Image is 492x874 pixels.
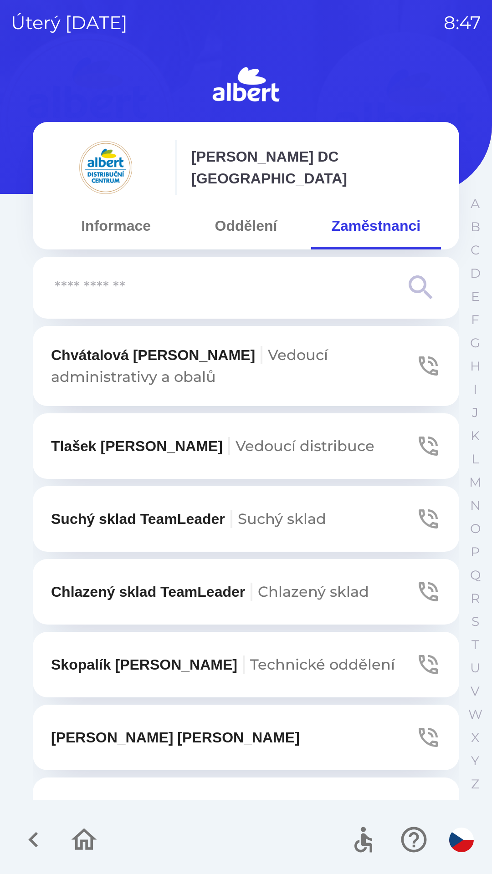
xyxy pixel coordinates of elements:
[51,344,415,388] p: Chvátalová [PERSON_NAME]
[444,9,481,36] p: 8:47
[311,209,441,242] button: Zaměstnanci
[51,799,393,821] p: Švárová [PERSON_NAME]
[51,727,300,748] p: [PERSON_NAME] [PERSON_NAME]
[181,209,311,242] button: Oddělení
[238,510,326,528] span: Suchý sklad
[51,654,395,676] p: Skopalík [PERSON_NAME]
[33,705,459,770] button: [PERSON_NAME] [PERSON_NAME]
[258,583,369,600] span: Chlazený sklad
[33,777,459,843] button: Švárová [PERSON_NAME]
[51,435,374,457] p: Tlašek [PERSON_NAME]
[51,508,326,530] p: Suchý sklad TeamLeader
[449,828,474,852] img: cs flag
[33,486,459,552] button: Suchý sklad TeamLeaderSuchý sklad
[51,209,181,242] button: Informace
[33,559,459,625] button: Chlazený sklad TeamLeaderChlazený sklad
[33,326,459,406] button: Chvátalová [PERSON_NAME]Vedoucí administrativy a obalů
[11,9,128,36] p: úterý [DATE]
[33,632,459,697] button: Skopalík [PERSON_NAME]Technické oddělení
[191,146,441,189] p: [PERSON_NAME] DC [GEOGRAPHIC_DATA]
[33,64,459,107] img: Logo
[236,437,374,455] span: Vedoucí distribuce
[250,655,395,673] span: Technické oddělení
[51,140,160,195] img: 092fc4fe-19c8-4166-ad20-d7efd4551fba.png
[33,413,459,479] button: Tlašek [PERSON_NAME]Vedoucí distribuce
[51,581,369,603] p: Chlazený sklad TeamLeader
